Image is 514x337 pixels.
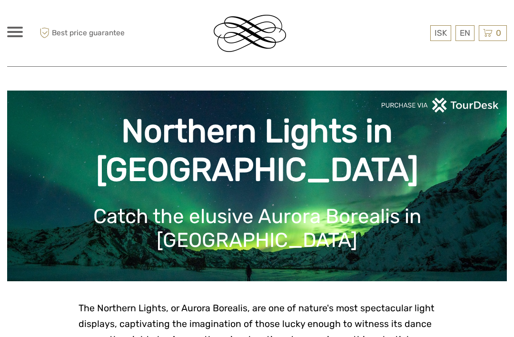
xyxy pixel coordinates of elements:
span: 0 [494,28,503,38]
span: ISK [435,28,447,38]
h1: Catch the elusive Aurora Borealis in [GEOGRAPHIC_DATA] [21,204,493,253]
img: Reykjavik Residence [214,15,286,52]
span: Best price guarantee [37,25,132,41]
img: PurchaseViaTourDeskwhite.png [381,98,500,112]
div: EN [455,25,474,41]
h1: Northern Lights in [GEOGRAPHIC_DATA] [21,112,493,189]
